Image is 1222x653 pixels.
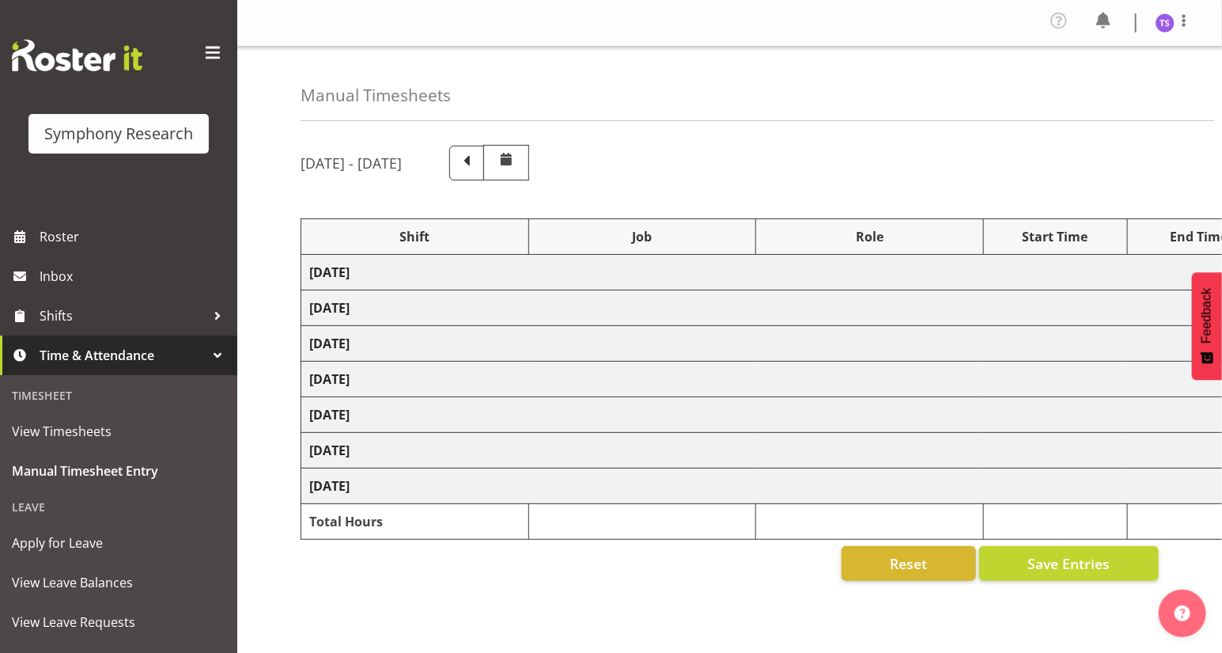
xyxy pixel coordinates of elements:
[4,451,233,491] a: Manual Timesheet Entry
[979,546,1159,581] button: Save Entries
[301,154,402,172] h5: [DATE] - [DATE]
[12,610,225,634] span: View Leave Requests
[12,531,225,555] span: Apply for Leave
[537,227,748,246] div: Job
[301,504,529,540] td: Total Hours
[842,546,976,581] button: Reset
[1156,13,1175,32] img: titi-strickland1975.jpg
[12,40,142,71] img: Rosterit website logo
[40,264,229,288] span: Inbox
[40,344,206,367] span: Time & Attendance
[12,420,225,443] span: View Timesheets
[40,225,229,249] span: Roster
[992,227,1119,246] div: Start Time
[309,227,520,246] div: Shift
[301,86,451,104] h4: Manual Timesheets
[44,122,193,146] div: Symphony Research
[4,563,233,602] a: View Leave Balances
[4,602,233,642] a: View Leave Requests
[12,571,225,594] span: View Leave Balances
[4,379,233,412] div: Timesheet
[12,459,225,483] span: Manual Timesheet Entry
[1027,553,1110,574] span: Save Entries
[890,553,927,574] span: Reset
[764,227,975,246] div: Role
[4,412,233,451] a: View Timesheets
[40,304,206,328] span: Shifts
[1200,288,1214,344] span: Feedback
[1192,272,1222,380] button: Feedback - Show survey
[4,523,233,563] a: Apply for Leave
[1175,606,1190,621] img: help-xxl-2.png
[4,491,233,523] div: Leave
